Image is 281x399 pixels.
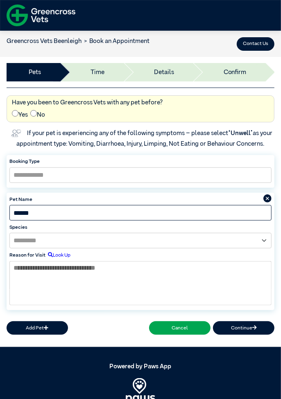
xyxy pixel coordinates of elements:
[7,321,68,335] button: Add Pet
[149,321,211,335] button: Cancel
[30,110,37,117] input: No
[213,321,274,335] button: Continue
[82,37,150,46] li: Book an Appointment
[45,252,70,259] label: Look Up
[9,252,45,259] label: Reason for Visit
[9,196,272,203] label: Pet Name
[237,37,274,51] button: Contact Us
[30,110,45,120] label: No
[12,110,28,120] label: Yes
[7,2,75,29] img: f-logo
[12,98,163,108] label: Have you been to Greencross Vets with any pet before?
[17,130,274,147] label: If your pet is experiencing any of the following symptoms – please select as your appointment typ...
[9,224,272,231] label: Species
[7,38,82,44] a: Greencross Vets Beenleigh
[29,68,41,77] a: Pets
[9,127,23,140] img: vet
[7,363,275,370] h5: Powered by Paws App
[12,110,18,117] input: Yes
[9,158,272,165] label: Booking Type
[228,130,253,136] span: “Unwell”
[7,37,150,46] nav: breadcrumb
